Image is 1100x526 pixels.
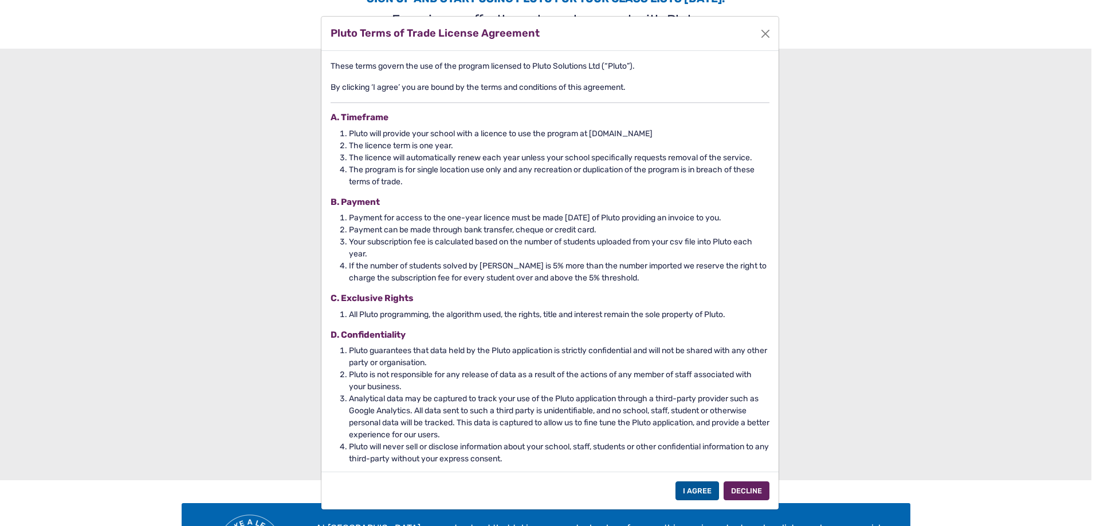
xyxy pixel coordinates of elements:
h4: A. Timeframe [331,112,769,122]
li: The licence will automatically renew each year unless your school specifically requests removal o... [349,152,769,164]
li: The licence term is one year. [349,140,769,152]
li: Analytical data may be captured to track your use of the Pluto application through a third-party ... [349,393,769,441]
li: Pluto guarantees that data held by the Pluto application is strictly confidential and will not be... [349,345,769,369]
li: Pluto will never sell or disclose information about your school, staff, students or other confide... [349,441,769,465]
h4: D. Confidentiality [331,330,769,340]
div: Pluto is an online computer program that will assist in categorising your students into classes f... [331,60,769,520]
button: Close [757,25,774,42]
li: Pluto is not responsible for any release of data as a result of the actions of any member of staf... [349,369,769,393]
h4: C. Exclusive Rights [331,293,769,303]
li: All Pluto programming, the algorithm used, the rights, title and interest remain the sole propert... [349,309,769,321]
li: Pluto will provide your school with a licence to use the program at [DOMAIN_NAME] [349,128,769,140]
h2: Pluto Terms of Trade License Agreement [331,26,540,41]
p: These terms govern the use of the program licensed to Pluto Solutions Ltd (“Pluto”). [331,60,769,72]
li: The program is for single location use only and any recreation or duplication of the program is i... [349,164,769,188]
li: Payment for access to the one-year licence must be made [DATE] of Pluto providing an invoice to you. [349,212,769,224]
h4: B. Payment [331,197,769,207]
li: Your subscription fee is calculated based on the number of students uploaded from your csv file i... [349,236,769,260]
div: Decline [724,481,769,500]
li: If the number of students solved by [PERSON_NAME] is 5% more than the number imported we reserve ... [349,260,769,284]
li: Payment can be made through bank transfer, cheque or credit card. [349,224,769,236]
div: I Agree [675,481,719,500]
p: By clicking ‘I agree’ you are bound by the terms and conditions of this agreement. [331,81,769,93]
